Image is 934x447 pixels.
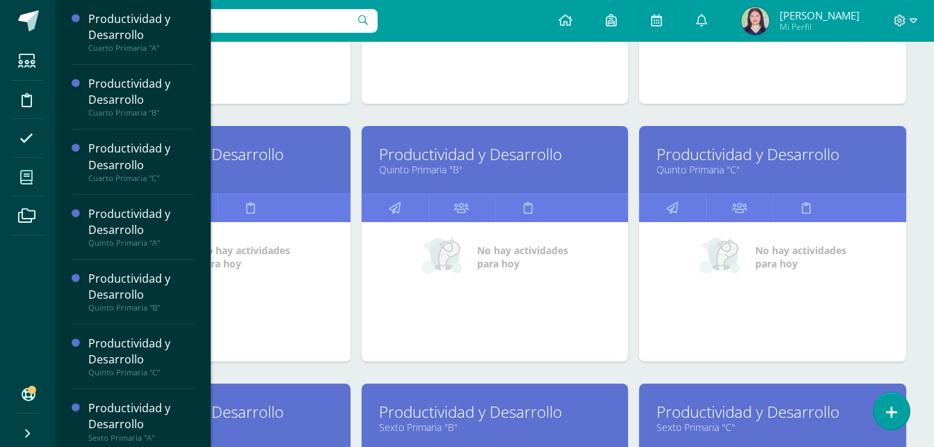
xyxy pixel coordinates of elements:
[199,244,290,270] span: No hay actividades para hoy
[657,421,889,434] a: Sexto Primaria "C"
[780,21,860,33] span: Mi Perfil
[88,141,194,182] a: Productividad y DesarrolloCuarto Primaria "C"
[379,143,611,165] a: Productividad y Desarrollo
[88,368,194,377] div: Quinto Primaria "C"
[657,163,889,176] a: Quinto Primaria "C"
[741,7,769,35] img: 481143d3e0c24b1771560fd25644f162.png
[101,401,333,423] a: Productividad y Desarrollo
[88,173,194,183] div: Cuarto Primaria "C"
[477,244,568,270] span: No hay actividades para hoy
[88,336,194,368] div: Productividad y Desarrollo
[88,400,194,442] a: Productividad y DesarrolloSexto Primaria "A"
[88,108,194,118] div: Cuarto Primaria "B"
[101,163,333,176] a: Quinto Primaria "A"
[88,303,194,313] div: Quinto Primaria "B"
[88,11,194,43] div: Productividad y Desarrollo
[700,236,746,278] img: no_activities_small.png
[88,141,194,173] div: Productividad y Desarrollo
[88,76,194,108] div: Productividad y Desarrollo
[88,206,194,248] a: Productividad y DesarrolloQuinto Primaria "A"
[379,163,611,176] a: Quinto Primaria "B"
[379,421,611,434] a: Sexto Primaria "B"
[755,244,846,270] span: No hay actividades para hoy
[101,421,333,434] a: Sexto Primaria "A"
[101,143,333,165] a: Productividad y Desarrollo
[88,400,194,432] div: Productividad y Desarrollo
[88,271,194,303] div: Productividad y Desarrollo
[88,336,194,377] a: Productividad y DesarrolloQuinto Primaria "C"
[88,433,194,443] div: Sexto Primaria "A"
[421,236,467,278] img: no_activities_small.png
[88,76,194,118] a: Productividad y DesarrolloCuarto Primaria "B"
[780,8,860,22] span: [PERSON_NAME]
[88,271,194,313] a: Productividad y DesarrolloQuinto Primaria "B"
[657,401,889,423] a: Productividad y Desarrollo
[88,238,194,248] div: Quinto Primaria "A"
[379,401,611,423] a: Productividad y Desarrollo
[88,11,194,53] a: Productividad y DesarrolloCuarto Primaria "A"
[88,206,194,238] div: Productividad y Desarrollo
[657,143,889,165] a: Productividad y Desarrollo
[65,9,378,33] input: Busca un usuario...
[88,43,194,53] div: Cuarto Primaria "A"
